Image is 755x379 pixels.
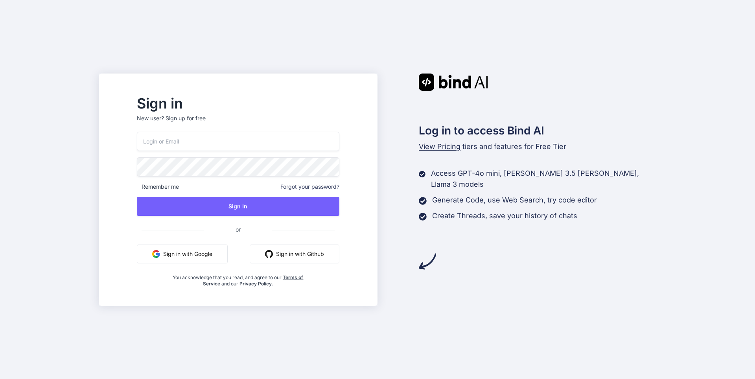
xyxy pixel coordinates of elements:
h2: Log in to access Bind AI [419,122,656,139]
a: Terms of Service [203,274,304,287]
p: Access GPT-4o mini, [PERSON_NAME] 3.5 [PERSON_NAME], Llama 3 models [431,168,656,190]
span: Forgot your password? [280,183,339,191]
a: Privacy Policy. [239,281,273,287]
img: google [152,250,160,258]
input: Login or Email [137,132,339,151]
p: tiers and features for Free Tier [419,141,656,152]
p: New user? [137,114,339,132]
p: Create Threads, save your history of chats [432,210,577,221]
img: arrow [419,253,436,270]
button: Sign in with Github [250,245,339,263]
span: Remember me [137,183,179,191]
button: Sign in with Google [137,245,228,263]
button: Sign In [137,197,339,216]
div: You acknowledge that you read, and agree to our and our [171,270,306,287]
span: or [204,220,272,239]
h2: Sign in [137,97,339,110]
div: Sign up for free [166,114,206,122]
p: Generate Code, use Web Search, try code editor [432,195,597,206]
span: View Pricing [419,142,460,151]
img: github [265,250,273,258]
img: Bind AI logo [419,74,488,91]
